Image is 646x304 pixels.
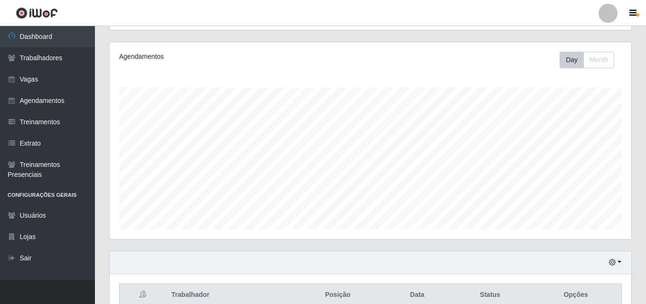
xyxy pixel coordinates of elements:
div: Toolbar with button groups [560,52,622,68]
img: CoreUI Logo [16,7,58,19]
div: Agendamentos [119,52,320,62]
button: Month [583,52,614,68]
button: Day [560,52,584,68]
div: First group [560,52,614,68]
